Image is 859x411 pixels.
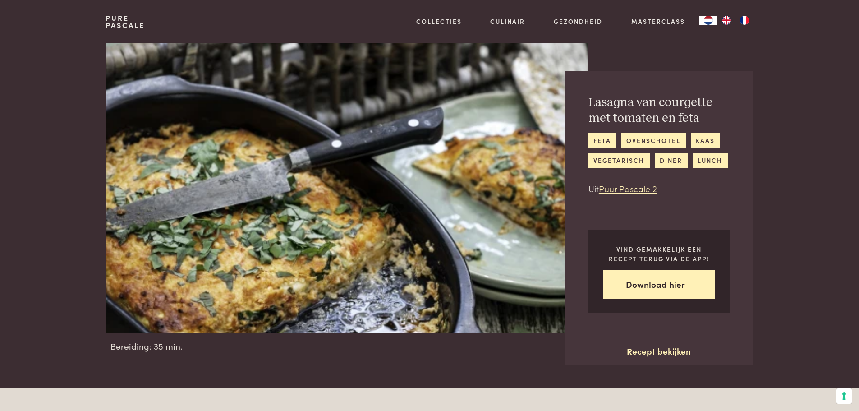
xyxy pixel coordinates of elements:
[836,388,852,404] button: Uw voorkeuren voor toestemming voor trackingtechnologieën
[655,153,688,168] a: diner
[699,16,753,25] aside: Language selected: Nederlands
[631,17,685,26] a: Masterclass
[691,133,720,148] a: kaas
[588,182,730,195] p: Uit
[699,16,717,25] div: Language
[106,43,588,333] img: Lasagna van courgette met tomaten en feta
[603,270,715,299] a: Download hier
[588,153,650,168] a: vegetarisch
[717,16,753,25] ul: Language list
[735,16,753,25] a: FR
[565,337,753,365] a: Recept bekijken
[490,17,525,26] a: Culinair
[699,16,717,25] a: NL
[106,14,145,29] a: PurePascale
[693,153,728,168] a: lunch
[621,133,686,148] a: ovenschotel
[554,17,602,26] a: Gezondheid
[416,17,462,26] a: Collecties
[588,95,730,126] h2: Lasagna van courgette met tomaten en feta
[717,16,735,25] a: EN
[599,182,657,194] a: Puur Pascale 2
[603,245,715,263] p: Vind gemakkelijk een recept terug via de app!
[588,133,616,148] a: feta
[110,340,183,353] span: Bereiding: 35 min.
